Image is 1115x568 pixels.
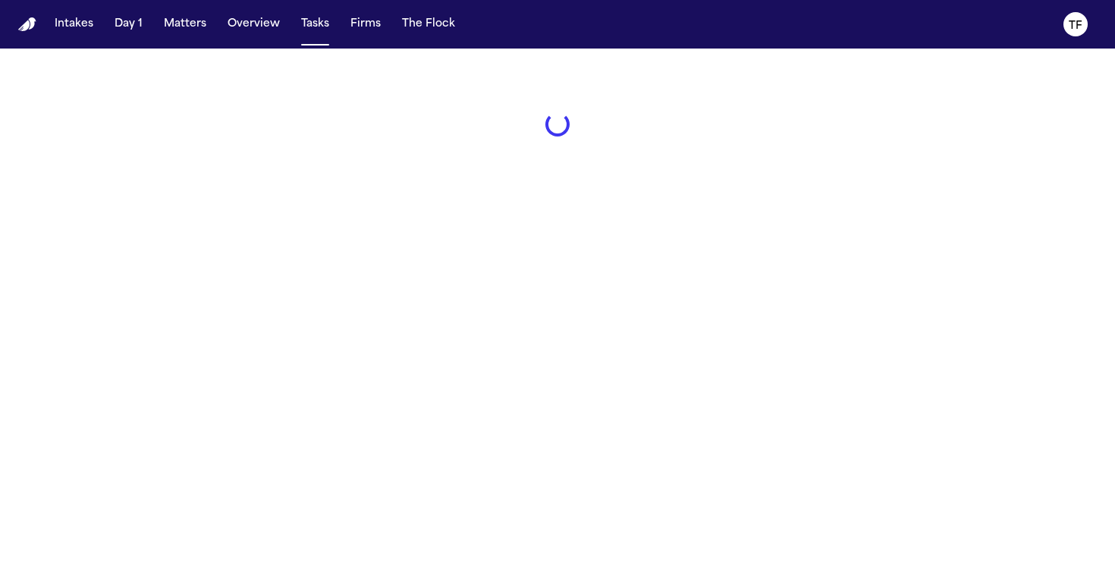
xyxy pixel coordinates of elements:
[396,11,461,38] button: The Flock
[344,11,387,38] button: Firms
[295,11,335,38] button: Tasks
[108,11,149,38] button: Day 1
[18,17,36,32] a: Home
[158,11,212,38] button: Matters
[18,17,36,32] img: Finch Logo
[221,11,286,38] button: Overview
[49,11,99,38] button: Intakes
